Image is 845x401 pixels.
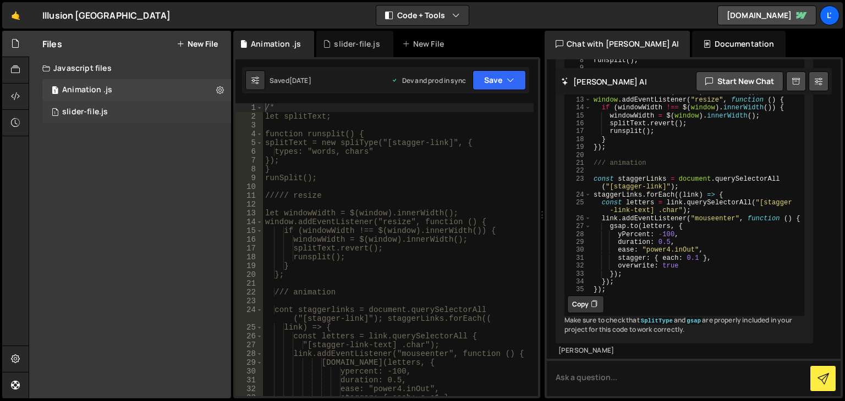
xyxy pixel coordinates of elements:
div: 17 [235,244,263,253]
div: 20 [566,152,591,159]
div: 20 [235,270,263,279]
div: Chat with [PERSON_NAME] AI [545,31,690,57]
span: 1 [52,87,58,96]
div: 34 [566,278,591,286]
div: 27 [235,341,263,349]
div: 14 [566,104,591,112]
div: 32 [235,385,263,393]
div: 16569/45286.js [42,101,231,123]
div: 10 [235,182,263,191]
div: 30 [566,247,591,254]
div: 22 [566,168,591,175]
a: 🤙 [2,2,29,29]
div: 13 [566,96,591,104]
div: 32 [566,262,591,270]
div: 11 [235,191,263,200]
div: 15 [235,226,263,235]
div: 35 [566,286,591,294]
div: 29 [235,358,263,367]
div: 23 [566,175,591,191]
div: 19 [235,261,263,270]
div: slider-file.js [334,38,380,49]
div: 21 [235,279,263,288]
div: [PERSON_NAME] [558,346,810,355]
div: Animation .js [251,38,301,49]
div: 9 [566,64,591,72]
div: New File [402,38,448,49]
div: 19 [566,143,591,151]
div: Javascript files [29,57,231,79]
div: Illusion [GEOGRAPHIC_DATA] [42,9,171,22]
div: Animation .js [62,85,112,95]
div: 24 [566,191,591,199]
div: Dev and prod in sync [391,76,466,85]
code: SplitType [640,317,674,325]
div: 33 [566,270,591,278]
div: 8 [235,165,263,174]
button: Start new chat [696,71,783,91]
div: 23 [235,297,263,305]
div: 26 [566,215,591,222]
div: 25 [235,323,263,332]
div: 29 [566,238,591,246]
button: Code + Tools [376,5,469,25]
div: 14 [235,218,263,226]
div: 18 [566,136,591,143]
div: 2 [235,112,263,121]
div: [DATE] [289,76,311,85]
div: 17 [566,128,591,136]
div: 31 [235,376,263,385]
div: 30 [235,367,263,376]
div: 5 [235,138,263,147]
div: 22 [235,288,263,297]
div: 15 [566,112,591,120]
div: 16 [566,120,591,127]
div: 18 [235,253,263,261]
div: Saved [270,76,311,85]
span: 1 [52,109,58,118]
h2: Files [42,38,62,50]
div: 28 [235,349,263,358]
h2: [PERSON_NAME] AI [561,76,647,87]
div: 3 [235,121,263,130]
div: 8 [566,57,591,64]
div: Documentation [692,31,785,57]
button: New File [177,40,218,48]
button: Copy [567,296,604,313]
div: 24 [235,305,263,323]
div: 16 [235,235,263,244]
div: 9 [235,174,263,182]
div: 7 [235,156,263,165]
div: 4 [235,130,263,138]
div: 12 [235,200,263,209]
button: Save [473,70,526,90]
a: [DOMAIN_NAME] [717,5,816,25]
div: slider-file.js [62,107,108,117]
div: 13 [235,209,263,218]
div: 1 [235,103,263,112]
div: 26 [235,332,263,341]
a: L' [820,5,839,25]
div: 25 [566,199,591,215]
code: gsap [685,317,702,325]
div: 28 [566,231,591,238]
div: 6 [235,147,263,156]
div: 27 [566,222,591,230]
div: 16569/47572.js [42,79,231,101]
div: 31 [566,254,591,262]
div: 21 [566,159,591,167]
